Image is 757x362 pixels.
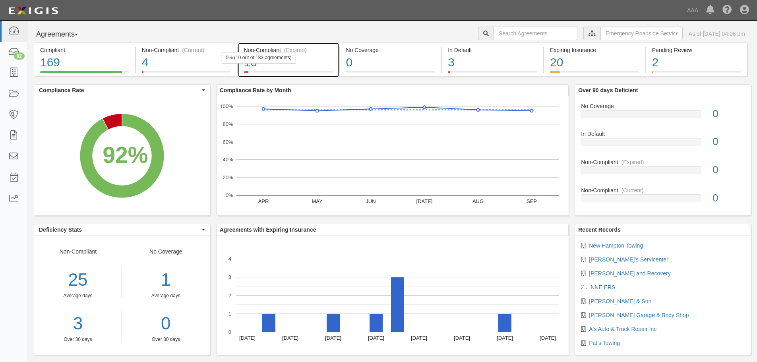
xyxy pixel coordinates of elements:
[707,107,751,121] div: 0
[600,27,683,40] input: Emergency Roadside Service (ERS)
[472,198,484,204] text: AUG
[244,46,333,54] div: Non-Compliant (Expired)
[581,186,745,209] a: Non-Compliant(Current)0
[6,4,61,18] img: logo-5460c22ac91f19d4615b14bd174203de0afe785f0fc80cf4dbbc73dc1793850b.png
[142,46,231,54] div: Non-Compliant (Current)
[589,340,620,346] a: Pat's Towing
[589,312,689,318] a: [PERSON_NAME] Garage & Body Shop
[589,270,670,277] a: [PERSON_NAME] and Recovery
[128,336,204,343] div: Over 30 days
[454,335,470,341] text: [DATE]
[228,256,231,262] text: 4
[540,335,556,341] text: [DATE]
[416,198,432,204] text: [DATE]
[40,54,129,71] div: 169
[652,54,741,71] div: 2
[497,335,513,341] text: [DATE]
[589,326,656,332] a: A's Auto & Truck Repair Inc
[225,192,233,198] text: 0%
[142,54,231,71] div: 4
[217,236,569,355] svg: A chart.
[182,46,204,54] div: (Current)
[550,54,639,71] div: 20
[221,52,296,64] div: 5% (10 out of 183 agreements)
[581,102,745,130] a: No Coverage0
[103,139,148,172] div: 92%
[581,158,745,186] a: Non-Compliant(Expired)0
[589,298,651,304] a: [PERSON_NAME] & Son
[39,86,200,94] span: Compliance Rate
[284,46,307,54] div: (Expired)
[34,71,135,77] a: Compliant169
[128,267,204,292] div: 1
[448,54,537,71] div: 3
[578,87,638,93] b: Over 90 days Deficient
[544,71,645,77] a: Expiring Insurance20
[136,71,237,77] a: Non-Compliant(Current)4
[228,329,231,335] text: 0
[621,186,644,194] div: (Current)
[220,226,316,233] b: Agreements with Expiring Insurance
[34,96,210,215] svg: A chart.
[34,224,210,235] button: Deficiency Stats
[683,2,702,18] a: AAA
[575,102,751,110] div: No Coverage
[494,27,577,40] input: Search Agreements
[722,6,732,15] i: Help Center - Complianz
[589,256,668,263] a: [PERSON_NAME]'s Servicenter
[689,30,745,38] div: As of [DATE] 04:08 pm
[368,335,384,341] text: [DATE]
[228,311,231,317] text: 1
[346,46,435,54] div: No Coverage
[448,46,537,54] div: In Default
[34,85,210,96] button: Compliance Rate
[34,311,122,336] a: 3
[707,135,751,149] div: 0
[223,139,233,145] text: 60%
[228,274,231,280] text: 3
[707,163,751,177] div: 0
[707,191,751,205] div: 0
[34,27,93,43] button: Agreements
[34,248,122,343] div: Non-Compliant
[223,157,233,163] text: 40%
[646,71,747,77] a: Pending Review2
[34,336,122,343] div: Over 30 days
[34,292,122,299] div: Average days
[366,198,376,204] text: JUN
[220,103,233,109] text: 100%
[312,198,323,204] text: MAY
[575,158,751,166] div: Non-Compliant
[14,52,25,60] div: 92
[223,174,233,180] text: 20%
[346,54,435,71] div: 0
[590,284,615,290] a: NNE ERS
[575,186,751,194] div: Non-Compliant
[578,226,621,233] b: Recent Records
[581,130,745,158] a: In Default0
[39,226,200,234] span: Deficiency Stats
[575,130,751,138] div: In Default
[217,96,569,215] svg: A chart.
[122,248,210,343] div: No Coverage
[589,242,643,249] a: New Hampton Towing
[527,198,537,204] text: SEP
[411,335,427,341] text: [DATE]
[258,198,269,204] text: APR
[621,158,644,166] div: (Expired)
[442,71,543,77] a: In Default3
[228,292,231,298] text: 2
[40,46,129,54] div: Compliant
[239,335,256,341] text: [DATE]
[550,46,639,54] div: Expiring Insurance
[340,71,441,77] a: No Coverage0
[220,87,291,93] b: Compliance Rate by Month
[128,311,204,336] a: 0
[34,267,122,292] div: 25
[282,335,298,341] text: [DATE]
